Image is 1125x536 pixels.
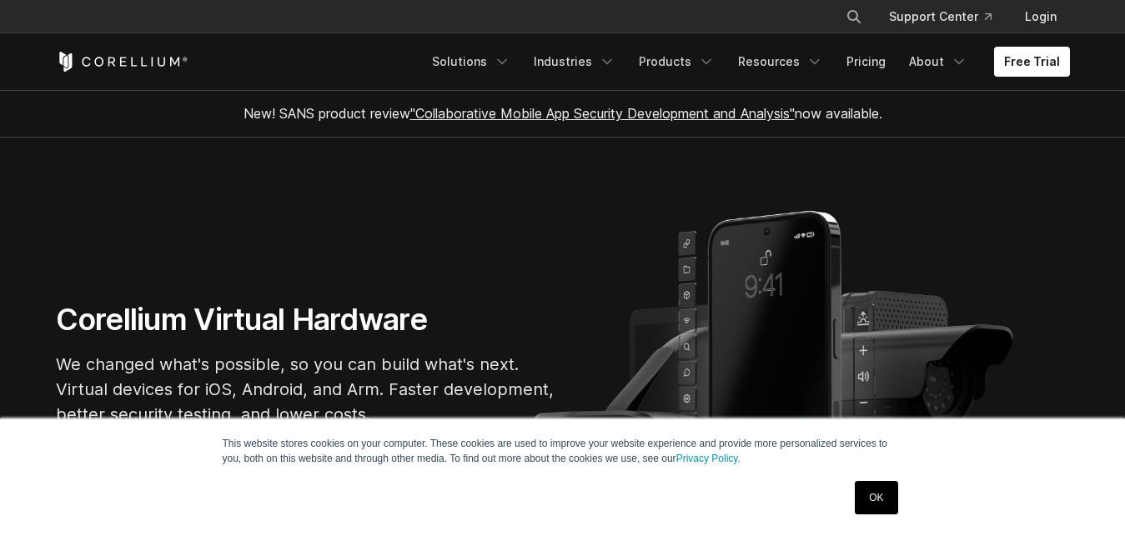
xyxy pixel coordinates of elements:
p: This website stores cookies on your computer. These cookies are used to improve your website expe... [223,436,903,466]
div: Navigation Menu [826,2,1070,32]
a: Free Trial [994,47,1070,77]
a: Products [629,47,725,77]
a: Solutions [422,47,520,77]
h1: Corellium Virtual Hardware [56,301,556,338]
a: Support Center [876,2,1005,32]
a: Industries [524,47,625,77]
a: About [899,47,977,77]
button: Search [839,2,869,32]
a: OK [855,481,897,514]
a: Login [1012,2,1070,32]
a: Resources [728,47,833,77]
div: Navigation Menu [422,47,1070,77]
a: Privacy Policy. [676,453,741,464]
a: Corellium Home [56,52,188,72]
a: "Collaborative Mobile App Security Development and Analysis" [410,105,795,122]
span: New! SANS product review now available. [244,105,882,122]
a: Pricing [836,47,896,77]
p: We changed what's possible, so you can build what's next. Virtual devices for iOS, Android, and A... [56,352,556,427]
